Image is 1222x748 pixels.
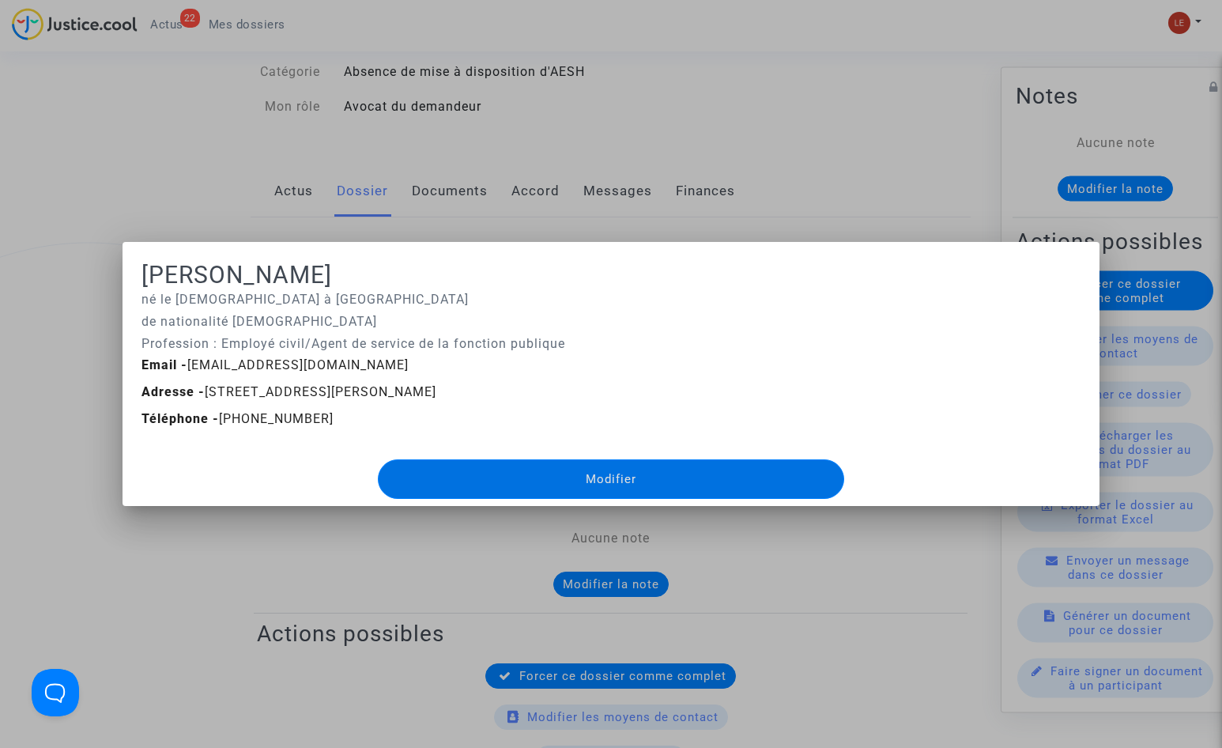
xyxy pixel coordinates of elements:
h1: [PERSON_NAME] [141,261,1081,289]
span: [PHONE_NUMBER] [141,411,334,426]
p: de nationalité [DEMOGRAPHIC_DATA] [141,312,1081,331]
span: Modifier [586,472,636,486]
iframe: Help Scout Beacon - Open [32,669,79,716]
span: [STREET_ADDRESS][PERSON_NAME] [141,384,436,399]
b: Adresse - [141,384,205,399]
span: [EMAIL_ADDRESS][DOMAIN_NAME] [141,357,409,372]
b: Téléphone - [141,411,219,426]
b: Email - [141,357,187,372]
p: Profession : Employé civil/Agent de service de la fonction publique [141,334,1081,353]
button: Modifier [378,459,844,499]
p: né le [DEMOGRAPHIC_DATA] à [GEOGRAPHIC_DATA] [141,289,1081,309]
